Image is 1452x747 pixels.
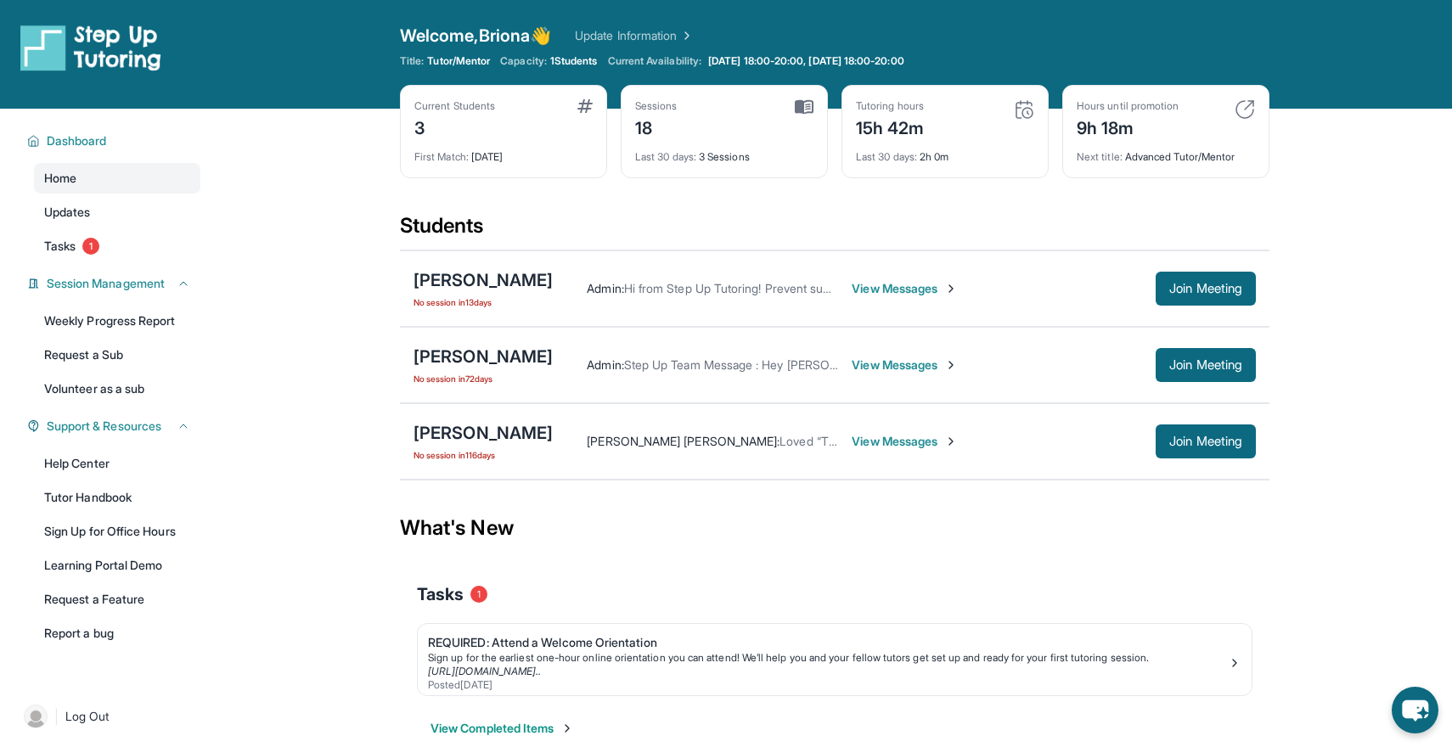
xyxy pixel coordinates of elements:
[550,54,598,68] span: 1 Students
[944,435,958,448] img: Chevron-Right
[635,140,813,164] div: 3 Sessions
[587,281,623,295] span: Admin :
[34,618,200,649] a: Report a bug
[575,27,694,44] a: Update Information
[54,706,59,727] span: |
[500,54,547,68] span: Capacity:
[34,306,200,336] a: Weekly Progress Report
[40,275,190,292] button: Session Management
[24,705,48,728] img: user-img
[44,204,91,221] span: Updates
[431,720,574,737] button: View Completed Items
[1077,99,1179,113] div: Hours until promotion
[82,238,99,255] span: 1
[34,373,200,404] a: Volunteer as a sub
[1156,348,1256,382] button: Join Meeting
[1156,424,1256,458] button: Join Meeting
[414,113,495,140] div: 3
[587,434,779,448] span: [PERSON_NAME] [PERSON_NAME] :
[795,99,813,115] img: card
[635,99,678,113] div: Sessions
[856,140,1034,164] div: 2h 0m
[400,212,1269,250] div: Students
[65,708,110,725] span: Log Out
[414,448,553,462] span: No session in 116 days
[34,448,200,479] a: Help Center
[34,516,200,547] a: Sign Up for Office Hours
[414,140,593,164] div: [DATE]
[587,357,623,372] span: Admin :
[677,27,694,44] img: Chevron Right
[856,99,925,113] div: Tutoring hours
[40,132,190,149] button: Dashboard
[34,197,200,227] a: Updates
[414,421,553,445] div: [PERSON_NAME]
[708,54,904,68] span: [DATE] 18:00-20:00, [DATE] 18:00-20:00
[1169,284,1242,294] span: Join Meeting
[1156,272,1256,306] button: Join Meeting
[34,231,200,261] a: Tasks1
[414,150,469,163] span: First Match :
[44,238,76,255] span: Tasks
[856,150,917,163] span: Last 30 days :
[944,282,958,295] img: Chevron-Right
[1169,436,1242,447] span: Join Meeting
[428,678,1228,692] div: Posted [DATE]
[705,54,908,68] a: [DATE] 18:00-20:00, [DATE] 18:00-20:00
[1077,140,1255,164] div: Advanced Tutor/Mentor
[1169,360,1242,370] span: Join Meeting
[577,99,593,113] img: card
[428,665,541,677] a: [URL][DOMAIN_NAME]..
[47,132,107,149] span: Dashboard
[34,340,200,370] a: Request a Sub
[428,634,1228,651] div: REQUIRED: Attend a Welcome Orientation
[414,372,553,385] span: No session in 72 days
[1392,687,1438,733] button: chat-button
[400,491,1269,565] div: What's New
[1235,99,1255,120] img: card
[34,163,200,194] a: Home
[414,345,553,368] div: [PERSON_NAME]
[34,584,200,615] a: Request a Feature
[400,24,551,48] span: Welcome, Briona 👋
[852,357,958,373] span: View Messages
[414,295,553,309] span: No session in 13 days
[635,150,696,163] span: Last 30 days :
[1077,150,1123,163] span: Next title :
[44,170,76,187] span: Home
[34,482,200,513] a: Tutor Handbook
[427,54,490,68] span: Tutor/Mentor
[1077,113,1179,140] div: 9h 18m
[400,54,424,68] span: Title:
[17,698,200,735] a: |Log Out
[418,624,1252,695] a: REQUIRED: Attend a Welcome OrientationSign up for the earliest one-hour online orientation you ca...
[20,24,161,71] img: logo
[470,586,487,603] span: 1
[428,651,1228,665] div: Sign up for the earliest one-hour online orientation you can attend! We’ll help you and your fell...
[944,358,958,372] img: Chevron-Right
[34,550,200,581] a: Learning Portal Demo
[635,113,678,140] div: 18
[414,99,495,113] div: Current Students
[852,433,958,450] span: View Messages
[1014,99,1034,120] img: card
[779,434,928,448] span: Loved “Thank you, you too”
[852,280,958,297] span: View Messages
[47,418,161,435] span: Support & Resources
[417,582,464,606] span: Tasks
[608,54,701,68] span: Current Availability:
[47,275,165,292] span: Session Management
[856,113,925,140] div: 15h 42m
[40,418,190,435] button: Support & Resources
[414,268,553,292] div: [PERSON_NAME]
